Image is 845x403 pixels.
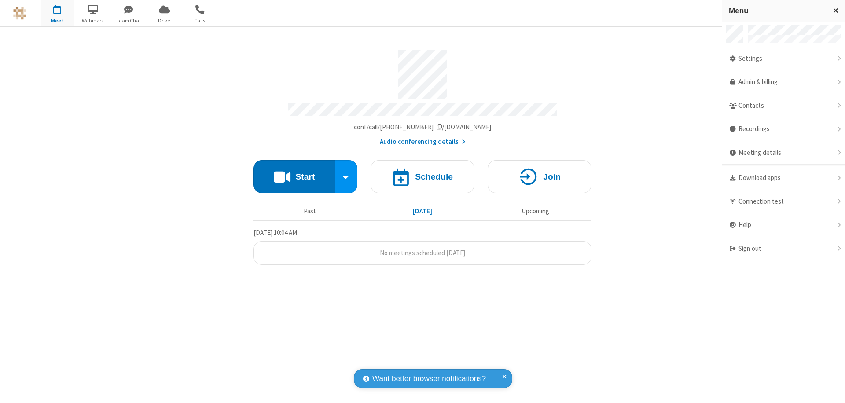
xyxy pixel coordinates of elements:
img: QA Selenium DO NOT DELETE OR CHANGE [13,7,26,20]
span: Meet [41,17,74,25]
h4: Schedule [415,172,453,181]
a: Admin & billing [722,70,845,94]
button: Audio conferencing details [380,137,466,147]
div: Sign out [722,237,845,260]
span: [DATE] 10:04 AM [253,228,297,237]
span: No meetings scheduled [DATE] [380,249,465,257]
h4: Join [543,172,561,181]
section: Today's Meetings [253,227,591,265]
div: Start conference options [335,160,358,193]
div: Connection test [722,190,845,214]
button: Upcoming [482,203,588,220]
button: Schedule [371,160,474,193]
div: Download apps [722,166,845,190]
span: Copy my meeting room link [354,123,492,131]
span: Want better browser notifications? [372,373,486,385]
div: Settings [722,47,845,71]
div: Contacts [722,94,845,118]
span: Team Chat [112,17,145,25]
span: Drive [148,17,181,25]
h4: Start [295,172,315,181]
div: Help [722,213,845,237]
div: Meeting details [722,141,845,165]
h3: Menu [729,7,825,15]
button: Start [253,160,335,193]
span: Webinars [77,17,110,25]
iframe: Chat [823,380,838,397]
span: Calls [184,17,217,25]
section: Account details [253,44,591,147]
div: Recordings [722,117,845,141]
button: Past [257,203,363,220]
button: Copy my meeting room linkCopy my meeting room link [354,122,492,132]
button: [DATE] [370,203,476,220]
button: Join [488,160,591,193]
